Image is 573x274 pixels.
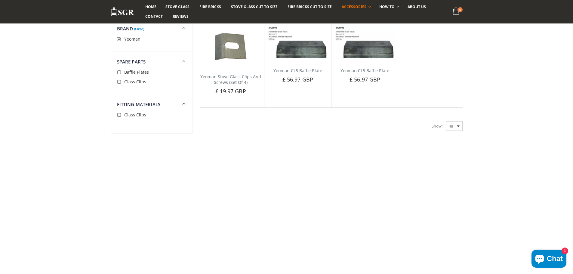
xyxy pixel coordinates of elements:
a: Stove Glass [161,2,194,12]
a: Fire Bricks Cut To Size [283,2,336,12]
span: Fire Bricks Cut To Size [288,4,332,9]
span: Contact [145,14,163,19]
span: £ 56.97 GBP [282,76,313,83]
a: How To [375,2,402,12]
span: Stove Glass Cut To Size [231,4,278,9]
a: Fire Bricks [195,2,226,12]
span: Fire Bricks [199,4,221,9]
a: Yeoman Stove Glass Clips And Screws (Set Of 4) [200,74,261,85]
span: Glass Clips [124,112,146,118]
span: £ 19.97 GBP [215,88,246,95]
span: Yeoman [124,36,140,42]
a: About us [403,2,430,12]
img: Stove Glass Replacement [111,7,135,17]
span: Accessories [342,4,366,9]
img: Yeoman CL5 Baffle Plate [334,26,395,60]
span: Baffle Plates [124,69,149,75]
span: £ 56.97 GBP [350,76,380,83]
span: Fitting Materials [117,101,161,107]
span: Stove Glass [165,4,189,9]
a: 0 [450,6,462,18]
img: Set of 4 Yeoman glass clips with screws [200,26,261,67]
a: Accessories [337,2,374,12]
a: Yeoman CL5 Baffle Plate [273,68,322,73]
span: How To [379,4,395,9]
a: Contact [141,12,167,21]
span: Glass Clips [124,79,146,85]
span: Reviews [173,14,189,19]
span: Home [145,4,156,9]
a: Yeoman CL5 Baffle Plate [340,68,389,73]
a: Home [141,2,161,12]
span: Brand [117,26,133,32]
a: Stove Glass Cut To Size [226,2,282,12]
a: Reviews [168,12,193,21]
span: About us [408,4,426,9]
span: Spare Parts [117,59,146,65]
inbox-online-store-chat: Shopify online store chat [530,250,568,269]
span: 0 [458,7,463,12]
a: (Clear) [134,28,144,29]
img: Yeoman CL5 baffle plate [267,26,328,60]
span: Show: [432,121,442,131]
